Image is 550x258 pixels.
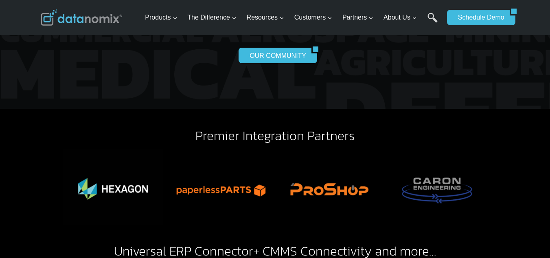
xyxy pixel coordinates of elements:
img: Datanomix + ProShop ERP [278,149,379,225]
a: Terms [91,182,103,187]
div: 5 of 6 [278,149,379,225]
a: Schedule Demo [447,10,510,25]
iframe: Chat Widget [509,219,550,258]
img: Datanomix + Caron Engineering [386,149,487,225]
iframe: Popup CTA [4,114,135,254]
span: Partners [342,12,373,23]
div: 6 of 6 [386,149,487,225]
span: Phone number [183,34,220,41]
span: Customers [294,12,332,23]
span: Last Name [183,0,209,8]
img: Datanomix + Paperless Parts [171,149,272,225]
a: OUR COMMUNITY [239,48,311,63]
span: Products [145,12,177,23]
a: Search [427,13,438,31]
span: The Difference [187,12,237,23]
img: Datanomix [41,9,122,26]
span: Resources [247,12,284,23]
nav: Primary Navigation [142,4,443,31]
span: About Us [383,12,417,23]
div: 4 of 6 [171,149,272,225]
h2: Premier Integration Partners [41,129,510,142]
h2: + CMMS Connectivity and more… [41,245,510,258]
div: Photo Gallery Carousel [63,149,488,225]
span: State/Region [183,101,215,108]
a: Privacy Policy [111,182,137,187]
